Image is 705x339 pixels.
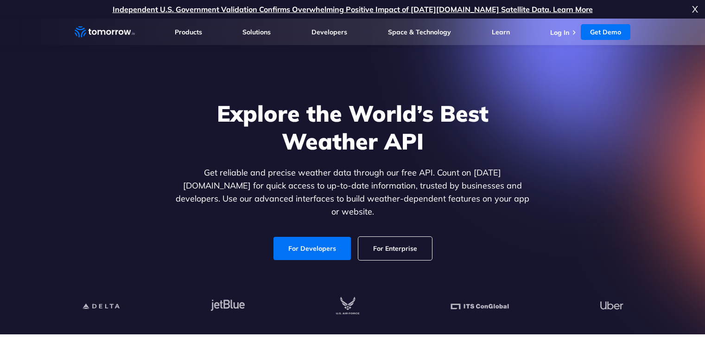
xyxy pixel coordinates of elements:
[175,28,202,36] a: Products
[550,28,569,37] a: Log In
[174,99,532,155] h1: Explore the World’s Best Weather API
[358,237,432,260] a: For Enterprise
[273,237,351,260] a: For Developers
[311,28,347,36] a: Developers
[581,24,630,40] a: Get Demo
[242,28,271,36] a: Solutions
[75,25,135,39] a: Home link
[388,28,451,36] a: Space & Technology
[174,166,532,218] p: Get reliable and precise weather data through our free API. Count on [DATE][DOMAIN_NAME] for quic...
[113,5,593,14] a: Independent U.S. Government Validation Confirms Overwhelming Positive Impact of [DATE][DOMAIN_NAM...
[492,28,510,36] a: Learn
